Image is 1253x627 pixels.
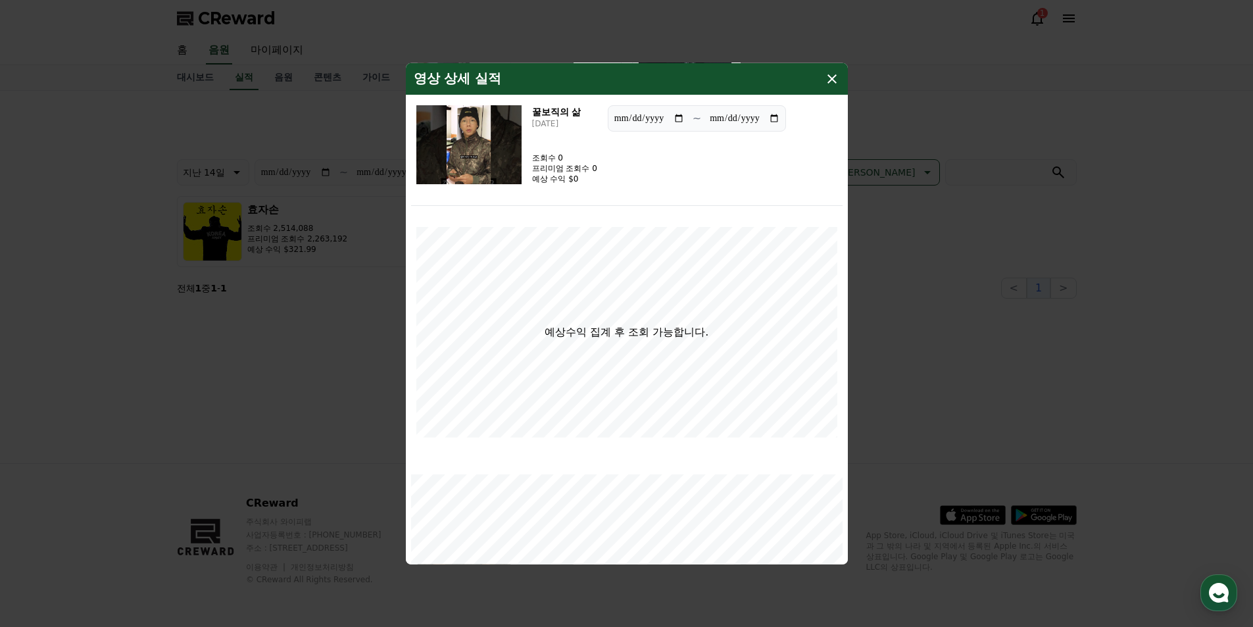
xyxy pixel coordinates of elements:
span: 대화 [120,438,136,448]
img: 꿀보직의 삶 [416,105,522,184]
p: 조회수 0 [532,152,597,163]
p: ~ [693,110,701,126]
div: modal [406,63,848,564]
span: 홈 [41,437,49,447]
p: 프리미엄 조회수 0 [532,163,597,173]
a: 홈 [4,417,87,450]
a: 대화 [87,417,170,450]
h4: 영상 상세 실적 [414,70,502,86]
h3: 꿀보직의 삶 [532,105,581,118]
a: 설정 [170,417,253,450]
p: [DATE] [532,118,581,128]
p: 예상 수익 $0 [532,173,597,184]
span: 설정 [203,437,219,447]
p: 예상수익 집계 후 조회 가능합니다. [545,324,708,339]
